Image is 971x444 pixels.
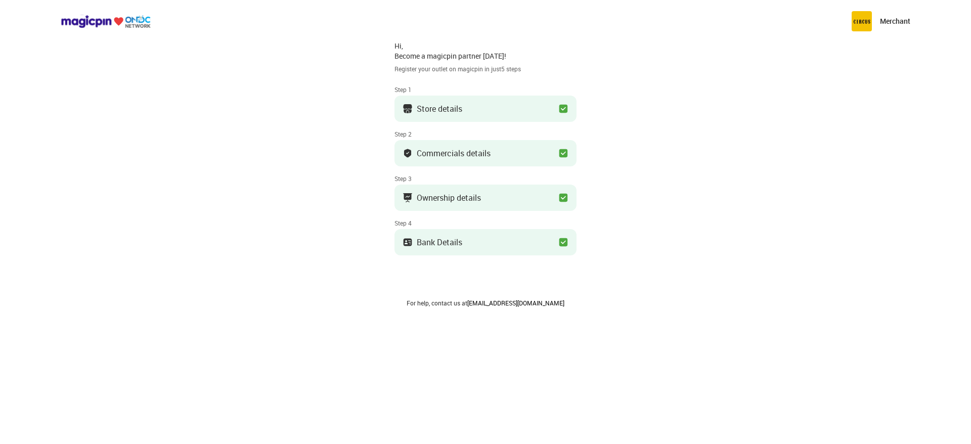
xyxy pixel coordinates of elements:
div: For help, contact us at [394,299,577,307]
div: Register your outlet on magicpin in just 5 steps [394,65,577,73]
div: Step 2 [394,130,577,138]
div: Step 1 [394,85,577,94]
img: circus.b677b59b.png [852,11,872,31]
div: Store details [417,106,462,111]
button: Bank Details [394,229,577,255]
button: Ownership details [394,185,577,211]
div: Commercials details [417,151,491,156]
div: Step 4 [394,219,577,227]
div: Ownership details [417,195,481,200]
div: Hi, Become a magicpin partner [DATE]! [394,41,577,61]
p: Merchant [880,16,910,26]
img: storeIcon.9b1f7264.svg [403,104,413,114]
a: [EMAIL_ADDRESS][DOMAIN_NAME] [467,299,564,307]
button: Store details [394,96,577,122]
img: bank_details_tick.fdc3558c.svg [403,148,413,158]
button: Commercials details [394,140,577,166]
img: checkbox_green.749048da.svg [558,148,568,158]
img: checkbox_green.749048da.svg [558,104,568,114]
img: ownership_icon.37569ceb.svg [403,237,413,247]
img: ondc-logo-new-small.8a59708e.svg [61,15,151,28]
div: Bank Details [417,240,462,245]
div: Step 3 [394,174,577,183]
img: commercials_icon.983f7837.svg [403,193,413,203]
img: checkbox_green.749048da.svg [558,193,568,203]
img: checkbox_green.749048da.svg [558,237,568,247]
